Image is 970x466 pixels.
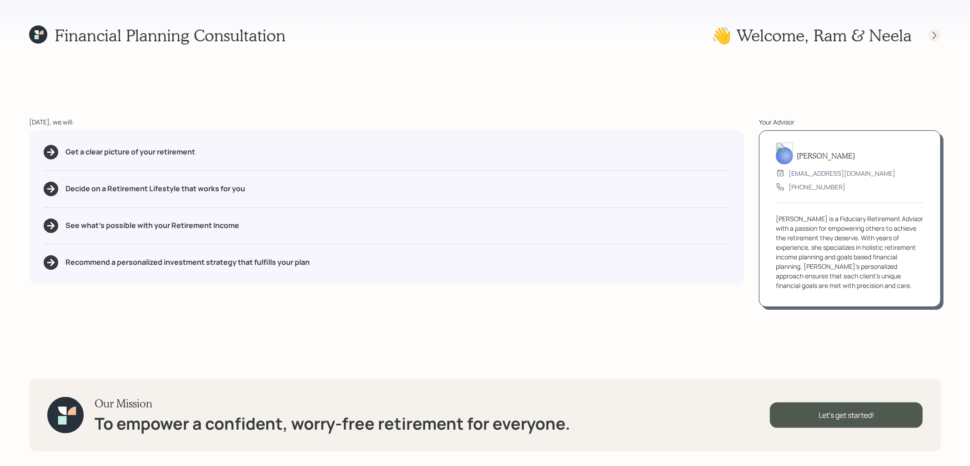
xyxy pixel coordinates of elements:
div: [PHONE_NUMBER] [789,182,845,192]
h5: Get a clear picture of your retirement [65,148,195,156]
div: Your Advisor [759,117,941,127]
h1: To empower a confident, worry-free retirement for everyone. [95,414,570,433]
div: [DATE], we will: [29,117,744,127]
div: [PERSON_NAME] is a Fiduciary Retirement Advisor with a passion for empowering others to achieve t... [776,214,924,290]
div: [EMAIL_ADDRESS][DOMAIN_NAME] [789,169,895,178]
h3: Our Mission [95,397,570,410]
h5: See what's possible with your Retirement Income [65,221,239,230]
h5: Decide on a Retirement Lifestyle that works for you [65,184,245,193]
h1: 👋 Welcome , Ram & Neela [711,25,912,45]
h5: [PERSON_NAME] [797,151,855,160]
img: treva-nostdahl-headshot.png [776,143,793,164]
div: Let's get started! [770,402,923,428]
h5: Recommend a personalized investment strategy that fulfills your plan [65,258,310,267]
h1: Financial Planning Consultation [55,25,286,45]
